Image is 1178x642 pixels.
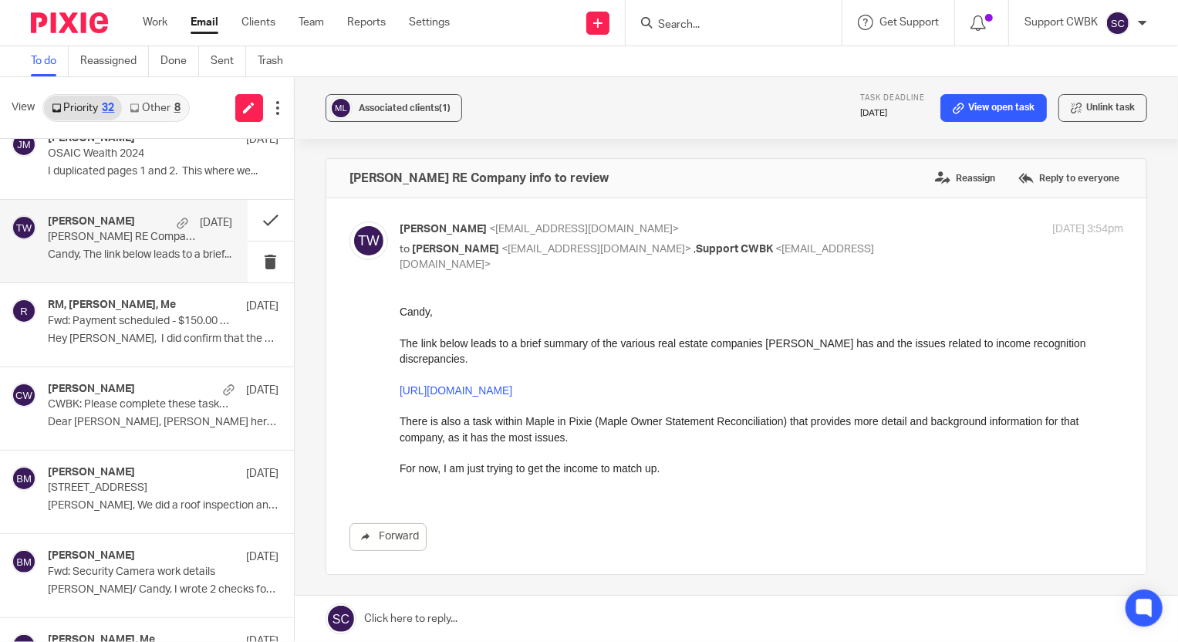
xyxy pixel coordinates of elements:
span: Task deadline [860,94,925,102]
a: View open task [940,94,1047,122]
button: Unlink task [1058,94,1147,122]
span: Get Support [879,17,939,28]
img: svg%3E [12,466,36,491]
a: To do [31,46,69,76]
p: [PERSON_NAME], We did a roof inspection and realized... [48,499,278,512]
p: [DATE] 3:54pm [1052,221,1123,238]
div: 32 [102,103,114,113]
p: [DATE] [246,549,278,565]
p: [STREET_ADDRESS] [48,481,232,495]
h4: [PERSON_NAME] [48,132,135,145]
p: I duplicated pages 1 and 2. This where we... [48,165,278,178]
img: svg%3E [1105,11,1130,35]
p: [DATE] [246,383,278,398]
span: [PERSON_NAME] [400,224,487,235]
a: Trash [258,46,295,76]
p: Hey [PERSON_NAME], I did confirm that the address... [48,333,278,346]
button: Associated clients(1) [326,94,462,122]
p: [PERSON_NAME] RE Company info to review [48,231,195,244]
label: Reassign [931,167,999,190]
p: Candy, The link below leads to a brief... [48,248,232,262]
img: svg%3E [329,96,353,120]
a: Team [299,15,324,30]
h4: RM, [PERSON_NAME], Me [48,299,176,312]
span: View [12,100,35,116]
img: svg%3E [12,383,36,407]
p: CWBK: Please complete these tasks at your earliest convenience [48,398,232,411]
h4: [PERSON_NAME] [48,466,135,479]
a: Reports [347,15,386,30]
img: svg%3E [12,549,36,574]
img: Pixie [31,12,108,33]
img: svg%3E [12,132,36,157]
a: Clients [241,15,275,30]
p: Dear [PERSON_NAME], [PERSON_NAME] here. Here is... [48,416,278,429]
p: Fwd: Payment scheduled - $150.00 from REAL MOMENTUM Ministries INC [48,315,232,328]
p: [DATE] [246,466,278,481]
a: Reassigned [80,46,149,76]
a: Email [191,15,218,30]
p: [DATE] [860,107,925,120]
span: [PERSON_NAME] [412,244,499,255]
h4: [PERSON_NAME] RE Company info to review [349,171,609,186]
p: OSAIC Wealth 2024 [48,147,232,160]
a: Forward [349,523,427,551]
p: [DATE] [246,132,278,147]
img: svg%3E [12,215,36,240]
span: to [400,244,410,255]
h4: [PERSON_NAME] [48,383,135,396]
h4: [PERSON_NAME] [48,549,135,563]
span: , [694,244,696,255]
span: <[EMAIL_ADDRESS][DOMAIN_NAME]> [489,224,679,235]
p: Support CWBK [1024,15,1098,30]
span: (1) [439,103,451,113]
a: Work [143,15,167,30]
p: [PERSON_NAME]/ Candy, I wrote 2 checks for this from 201... [48,583,278,596]
a: Priority32 [44,96,122,120]
h4: [PERSON_NAME] [48,215,135,228]
span: Associated clients [359,103,451,113]
a: Sent [211,46,246,76]
img: svg%3E [12,299,36,323]
span: Support CWBK [696,244,773,255]
a: Settings [409,15,450,30]
img: svg%3E [349,221,388,260]
p: [DATE] [246,299,278,314]
a: Other8 [122,96,187,120]
p: Fwd: Security Camera work details [48,566,232,579]
a: Done [160,46,199,76]
input: Search [657,19,795,32]
div: 8 [174,103,181,113]
span: <[EMAIL_ADDRESS][DOMAIN_NAME]> [501,244,691,255]
p: [DATE] [200,215,232,231]
label: Reply to everyone [1014,167,1123,190]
